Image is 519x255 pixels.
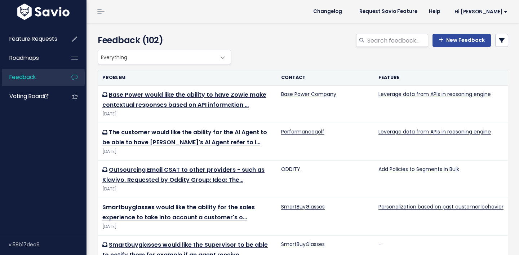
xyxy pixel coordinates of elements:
h4: Feedback (102) [98,34,227,47]
a: Smartbuyglasses would like the ability for the sales experience to take into account a customer's o… [102,203,255,222]
a: Add Policies to Segments in Bulk [378,166,459,173]
a: Performancegolf [281,128,324,135]
a: Voting Board [2,88,60,105]
a: Personalization based on past customer behavior [378,203,504,210]
a: SmartBuyGlasses [281,241,325,248]
input: Search feedback... [367,34,428,47]
div: [DATE] [102,223,272,230]
span: Roadmaps [9,54,39,62]
th: Contact [277,70,374,85]
a: Base Power would like the ability to have Zowie make contextual responses based on API information … [102,91,266,109]
a: Feedback [2,69,60,85]
div: [DATE] [102,148,272,155]
a: Help [423,6,446,17]
a: Hi [PERSON_NAME] [446,6,513,17]
span: Changelog [313,9,342,14]
a: New Feedback [432,34,491,47]
a: SmartBuyGlasses [281,203,325,210]
a: Feature Requests [2,31,60,47]
div: [DATE] [102,185,272,193]
a: Base Power Company [281,91,336,98]
div: [DATE] [102,110,272,118]
span: Everything [98,50,216,64]
span: Everything [98,50,231,64]
th: Problem [98,70,277,85]
a: Leverage data from APIs in reasoning engine [378,91,491,98]
span: Hi [PERSON_NAME] [454,9,507,14]
a: Outsourcing Email CSAT to other providers - such as Klaviyo. Requested by Oddity Group: Idea: The… [102,166,265,184]
a: The customer would like the ability for the AI Agent to be able to have [PERSON_NAME]'s AI Agent ... [102,128,267,147]
img: logo-white.9d6f32f41409.svg [15,4,71,20]
a: Roadmaps [2,50,60,66]
a: Request Savio Feature [354,6,423,17]
a: ODDITY [281,166,300,173]
span: Feedback [9,73,36,81]
span: Voting Board [9,92,48,100]
th: Feature [374,70,508,85]
a: Leverage data from APIs in reasoning engine [378,128,491,135]
span: Feature Requests [9,35,57,43]
div: v.58b17dec9 [9,235,86,254]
